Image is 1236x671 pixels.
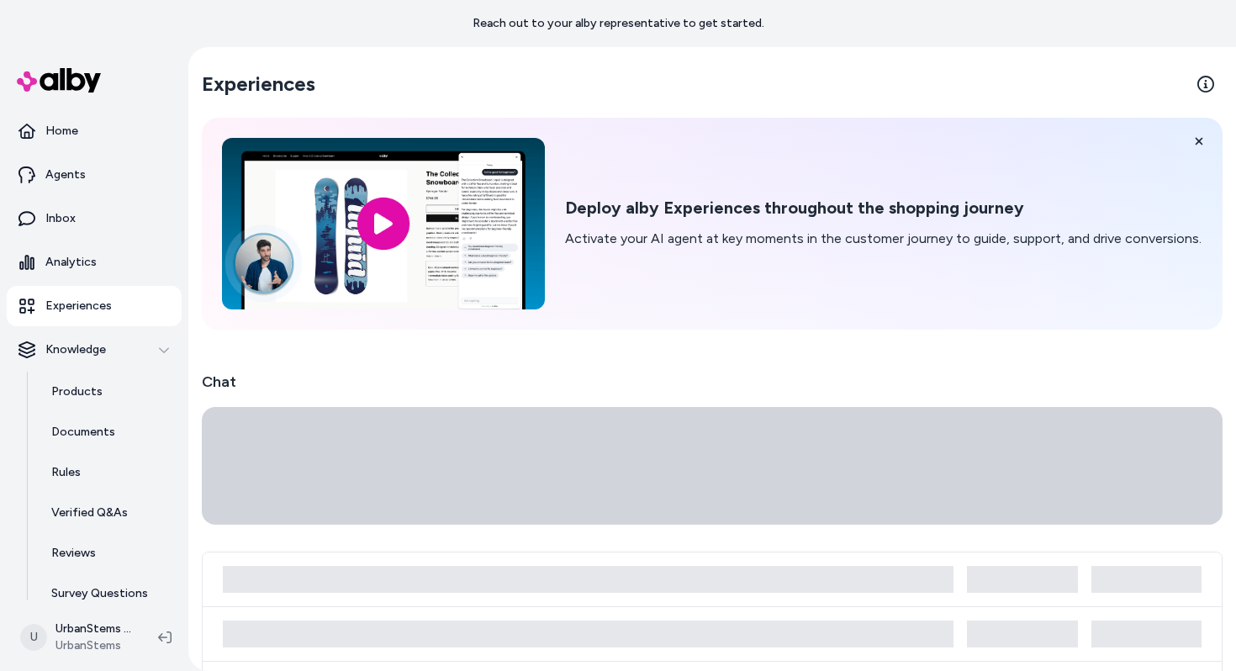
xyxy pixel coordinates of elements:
a: Agents [7,155,182,195]
span: UrbanStems [55,637,131,654]
p: Home [45,123,78,140]
p: Products [51,383,103,400]
a: Documents [34,412,182,452]
a: Verified Q&As [34,493,182,533]
a: Home [7,111,182,151]
p: Inbox [45,210,76,227]
button: Knowledge [7,330,182,370]
p: UrbanStems Shopify [55,621,131,637]
p: Verified Q&As [51,505,128,521]
button: UUrbanStems ShopifyUrbanStems [10,610,145,664]
h2: Experiences [202,71,315,98]
p: Knowledge [45,341,106,358]
p: Documents [51,424,115,441]
a: Experiences [7,286,182,326]
img: alby Logo [17,68,101,92]
a: Inbox [7,198,182,239]
span: U [20,624,47,651]
p: Reviews [51,545,96,562]
h2: Chat [202,370,1223,394]
p: Reach out to your alby representative to get started. [473,15,764,32]
a: Products [34,372,182,412]
p: Survey Questions [51,585,148,602]
p: Rules [51,464,81,481]
a: Analytics [7,242,182,283]
p: Analytics [45,254,97,271]
a: Rules [34,452,182,493]
a: Reviews [34,533,182,573]
p: Agents [45,166,86,183]
a: Survey Questions [34,573,182,614]
h2: Deploy alby Experiences throughout the shopping journey [565,198,1202,219]
p: Activate your AI agent at key moments in the customer journey to guide, support, and drive conver... [565,229,1202,249]
p: Experiences [45,298,112,314]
